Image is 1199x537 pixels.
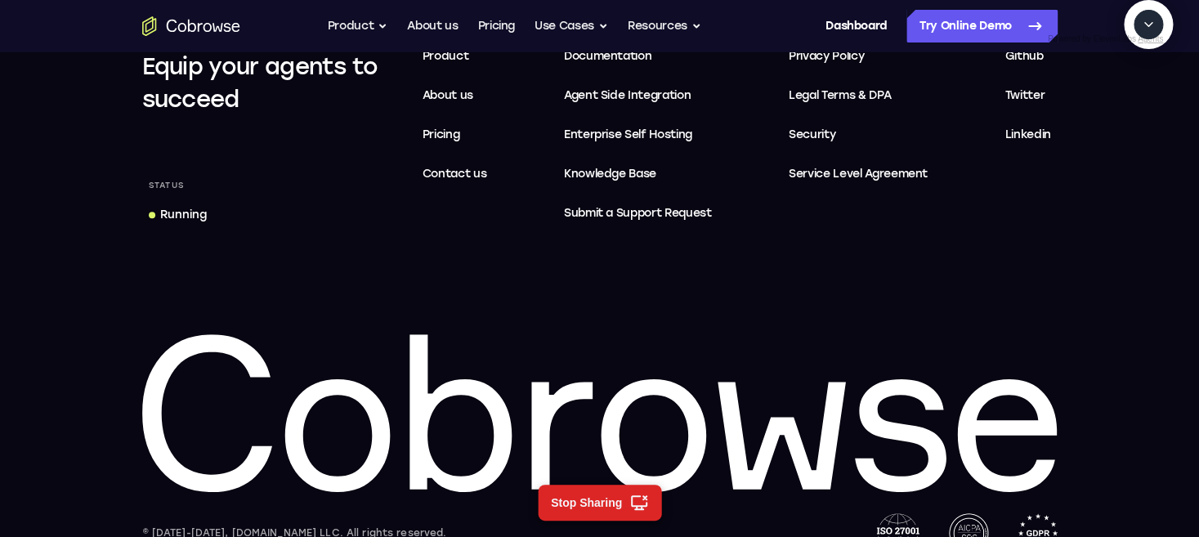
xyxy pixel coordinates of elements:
a: Try Online Demo [906,10,1058,43]
a: Contact us [416,158,494,190]
span: Knowledge Base [564,167,656,181]
a: Github [998,40,1057,73]
span: Equip your agents to succeed [142,52,378,113]
button: Use Cases [535,10,608,43]
a: Submit a Support Request [557,197,718,230]
span: Legal Terms & DPA [789,88,891,102]
span: Twitter [1004,88,1045,102]
span: Privacy Policy [789,49,864,63]
span: Submit a Support Request [564,204,712,223]
span: Contact us [423,167,487,181]
span: About us [423,88,473,102]
a: Knowledge Base [557,158,718,190]
a: Privacy Policy [782,40,934,73]
div: Status [142,174,191,197]
span: Service Level Agreement [789,164,928,184]
a: Enterprise Self Hosting [557,119,718,151]
a: Running [142,200,213,230]
button: Product [328,10,388,43]
span: Security [789,128,835,141]
a: Dashboard [825,10,887,43]
div: Running [160,207,207,223]
span: Agent Side Integration [564,86,712,105]
a: Product [416,40,494,73]
button: Resources [628,10,701,43]
a: Twitter [998,79,1057,112]
a: Security [782,119,934,151]
span: Enterprise Self Hosting [564,125,712,145]
a: About us [416,79,494,112]
a: About us [407,10,458,43]
span: Github [1004,49,1043,63]
a: Agent Side Integration [557,79,718,112]
a: Go to the home page [142,16,240,36]
span: Product [423,49,469,63]
span: Documentation [564,49,651,63]
a: Service Level Agreement [782,158,934,190]
a: Linkedin [998,119,1057,151]
a: Pricing [416,119,494,151]
a: Pricing [477,10,515,43]
span: Linkedin [1004,128,1050,141]
a: Documentation [557,40,718,73]
span: Pricing [423,128,460,141]
a: Legal Terms & DPA [782,79,934,112]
